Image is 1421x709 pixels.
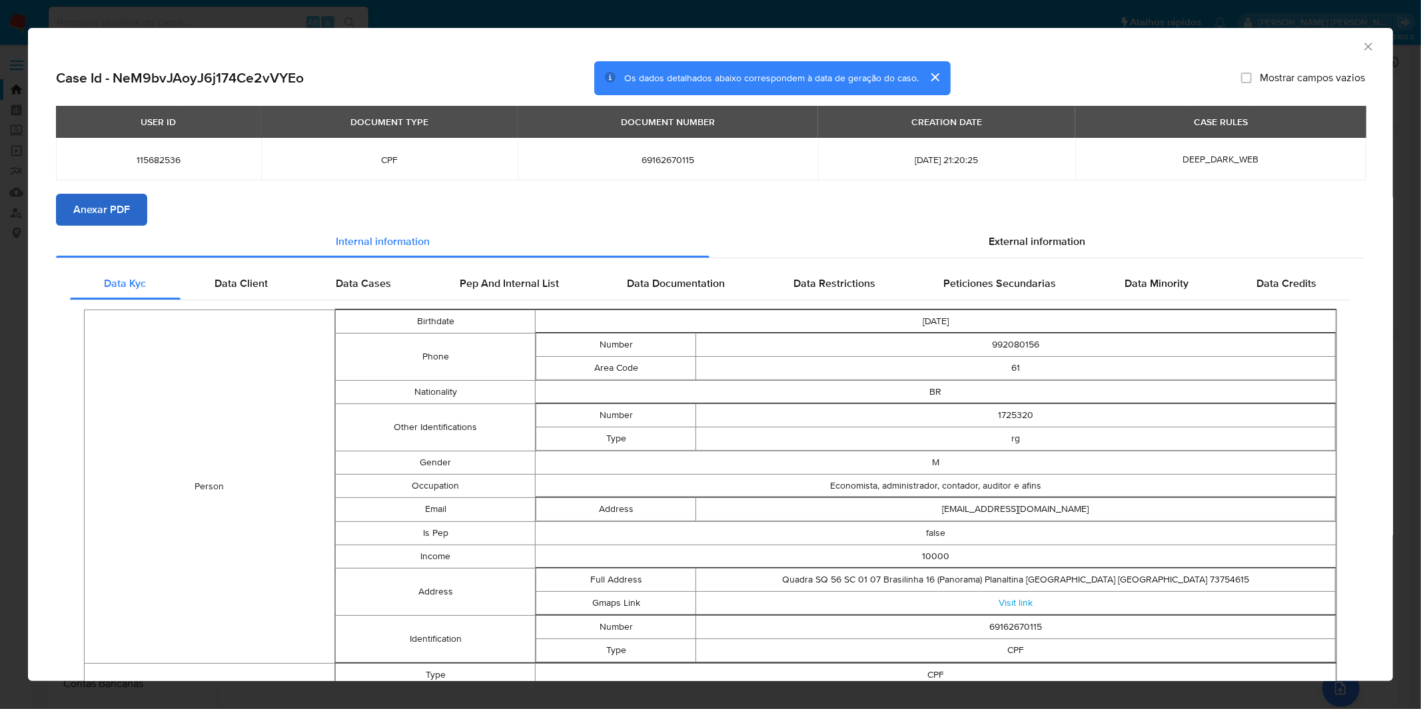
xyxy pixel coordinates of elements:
[56,69,304,87] h2: Case Id - NeM9bvJAoyJ6j174Ce2vVYEo
[70,268,1351,300] div: Detailed internal info
[536,451,1336,474] td: M
[696,403,1336,427] td: 1725320
[534,154,802,166] span: 69162670115
[56,194,147,226] button: Anexar PDF
[336,568,536,615] td: Address
[536,310,1336,333] td: [DATE]
[536,663,1336,686] td: CPF
[536,638,696,662] td: Type
[536,568,696,591] td: Full Address
[1362,40,1374,52] button: Fechar a janela
[336,380,536,403] td: Nationality
[336,403,536,451] td: Other Identifications
[72,154,245,166] span: 115682536
[104,276,146,291] span: Data Kyc
[336,615,536,662] td: Identification
[536,497,696,521] td: Address
[336,310,536,333] td: Birthdate
[696,356,1336,379] td: 61
[73,195,130,224] span: Anexar PDF
[944,276,1057,291] span: Peticiones Secundarias
[999,596,1033,609] a: Visit link
[696,427,1336,450] td: rg
[1260,71,1365,85] span: Mostrar campos vazios
[56,226,1365,258] div: Detailed info
[696,615,1336,638] td: 69162670115
[336,474,536,497] td: Occupation
[536,380,1336,403] td: BR
[336,663,536,686] td: Type
[989,234,1085,249] span: External information
[613,111,723,133] div: DOCUMENT NUMBER
[628,276,725,291] span: Data Documentation
[336,276,391,291] span: Data Cases
[536,474,1336,497] td: Economista, administrador, contador, auditor e afins
[834,154,1059,166] span: [DATE] 21:20:25
[215,276,268,291] span: Data Client
[696,333,1336,356] td: 992080156
[342,111,436,133] div: DOCUMENT TYPE
[536,521,1336,545] td: false
[793,276,875,291] span: Data Restrictions
[536,356,696,379] td: Area Code
[336,497,536,521] td: Email
[1125,276,1188,291] span: Data Minority
[696,497,1336,521] td: [EMAIL_ADDRESS][DOMAIN_NAME]
[28,28,1393,681] div: closure-recommendation-modal
[85,310,335,663] td: Person
[336,333,536,380] td: Phone
[536,615,696,638] td: Number
[460,276,559,291] span: Pep And Internal List
[624,71,919,85] span: Os dados detalhados abaixo correspondem à data de geração do caso.
[1241,73,1252,83] input: Mostrar campos vazios
[919,61,951,93] button: cerrar
[277,154,502,166] span: CPF
[536,591,696,614] td: Gmaps Link
[536,403,696,427] td: Number
[1183,152,1258,166] span: DEEP_DARK_WEB
[336,451,536,474] td: Gender
[336,521,536,545] td: Is Pep
[696,568,1336,591] td: Quadra SQ 56 SC 01 07 Brasilinha 16 (Panorama) Planaltina [GEOGRAPHIC_DATA] [GEOGRAPHIC_DATA] 737...
[536,427,696,450] td: Type
[1186,111,1256,133] div: CASE RULES
[133,111,184,133] div: USER ID
[336,545,536,568] td: Income
[903,111,990,133] div: CREATION DATE
[536,545,1336,568] td: 10000
[696,638,1336,662] td: CPF
[536,333,696,356] td: Number
[1257,276,1317,291] span: Data Credits
[336,234,430,249] span: Internal information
